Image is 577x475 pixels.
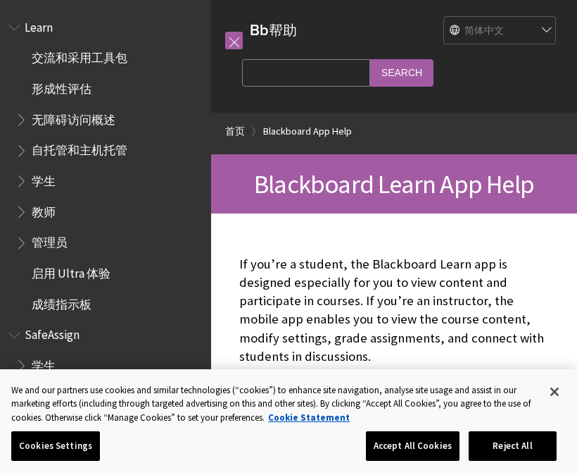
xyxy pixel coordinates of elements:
[32,77,91,96] span: 形成性评估
[250,21,269,39] strong: Bb
[32,261,110,280] span: 启用 Ultra 体验
[254,168,534,200] span: Blackboard Learn App Help
[25,323,80,343] span: SafeAssign
[225,123,245,140] a: 首页
[469,431,557,461] button: Reject All
[250,21,297,39] a: Bb帮助
[32,169,56,188] span: 学生
[263,123,352,140] a: Blackboard App Help
[370,59,433,87] input: Search
[32,200,56,219] span: 教师
[539,376,570,407] button: Close
[444,17,557,45] select: Site Language Selector
[8,323,203,440] nav: Book outline for Blackboard SafeAssign
[11,431,100,461] button: Cookies Settings
[268,412,350,424] a: More information about your privacy, opens in a new tab
[32,47,127,66] span: 交流和采用工具包
[11,383,537,425] div: We and our partners use cookies and similar technologies (“cookies”) to enhance site navigation, ...
[8,16,203,316] nav: Book outline for Blackboard Learn Help
[32,354,56,373] span: 学生
[32,139,127,158] span: 自托管和主机托管
[32,231,68,250] span: 管理员
[366,431,459,461] button: Accept All Cookies
[32,292,91,311] span: 成绩指示板
[25,16,53,35] span: Learn
[32,108,115,127] span: 无障碍访问概述
[239,255,549,366] p: If you’re a student, the Blackboard Learn app is designed especially for you to view content and ...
